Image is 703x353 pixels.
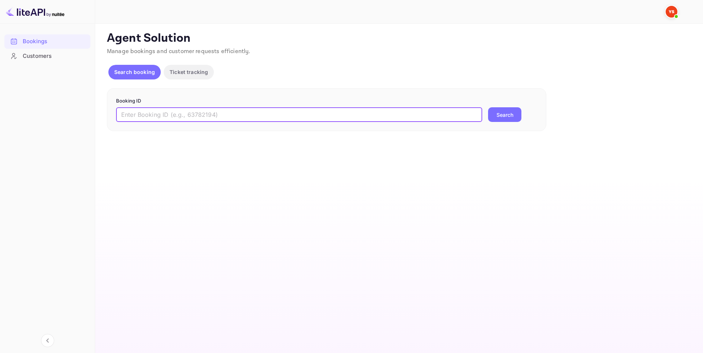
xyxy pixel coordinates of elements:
div: Bookings [23,37,87,46]
button: Collapse navigation [41,334,54,347]
p: Booking ID [116,97,537,105]
p: Agent Solution [107,31,690,46]
span: Manage bookings and customer requests efficiently. [107,48,250,55]
p: Search booking [114,68,155,76]
p: Ticket tracking [170,68,208,76]
div: Bookings [4,34,90,49]
a: Bookings [4,34,90,48]
a: Customers [4,49,90,63]
div: Customers [23,52,87,60]
img: LiteAPI logo [6,6,64,18]
img: Yandex Support [666,6,677,18]
button: Search [488,107,521,122]
input: Enter Booking ID (e.g., 63782194) [116,107,482,122]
